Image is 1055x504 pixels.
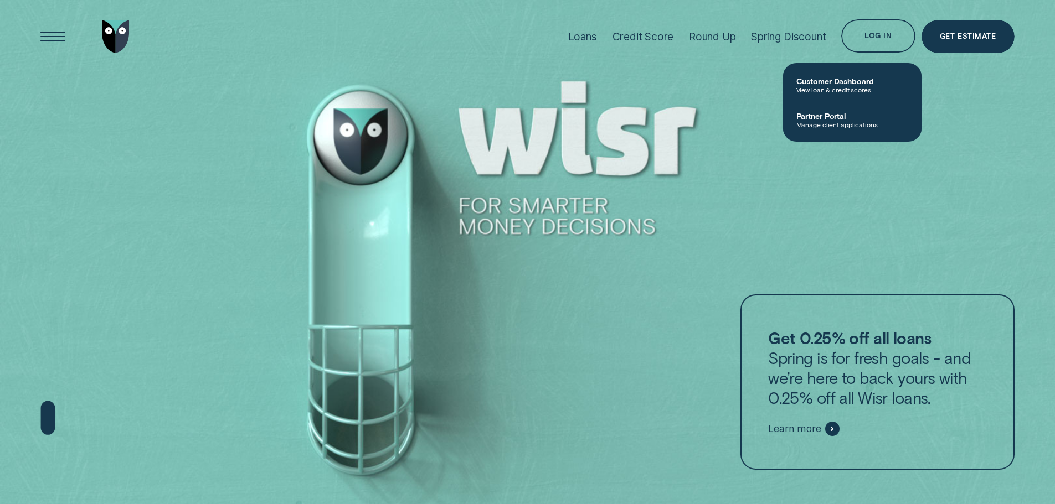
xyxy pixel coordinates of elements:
[841,19,915,53] button: Log in
[796,76,908,86] span: Customer Dashboard
[768,423,821,435] span: Learn more
[796,86,908,93] span: View loan & credit scores
[689,30,736,43] div: Round Up
[613,30,674,43] div: Credit Score
[37,20,70,53] button: Open Menu
[922,20,1015,53] a: Get Estimate
[796,121,908,128] span: Manage client applications
[102,20,130,53] img: Wisr
[740,294,1014,470] a: Get 0.25% off all loansSpring is for fresh goals - and we’re here to back yours with 0.25% off al...
[783,67,922,102] a: Customer DashboardView loan & credit scores
[768,328,931,347] strong: Get 0.25% off all loans
[568,30,597,43] div: Loans
[751,30,826,43] div: Spring Discount
[796,111,908,121] span: Partner Portal
[768,328,986,408] p: Spring is for fresh goals - and we’re here to back yours with 0.25% off all Wisr loans.
[783,102,922,137] a: Partner PortalManage client applications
